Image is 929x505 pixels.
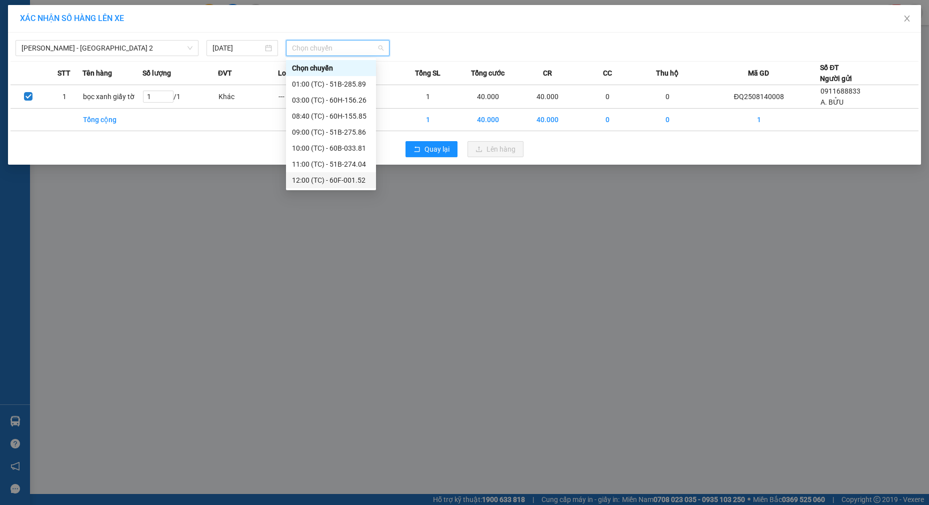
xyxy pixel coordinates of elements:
span: rollback [413,146,420,154]
div: 40.000 [7,65,73,77]
td: 0 [577,109,637,131]
span: ĐVT [218,68,232,79]
span: Nhận: [78,10,102,20]
span: Tổng SL [415,68,440,79]
div: Chọn chuyến [286,60,376,76]
td: 40.000 [518,85,578,109]
div: Quận 10 [78,9,141,33]
div: thành [78,33,141,45]
span: Số lượng [142,68,171,79]
span: Loại hàng [278,68,309,79]
td: 1 [46,85,82,109]
span: Thu hộ [656,68,678,79]
span: Chọn chuyến [292,41,383,56]
div: Số ĐT Người gửi [820,62,852,84]
td: 40.000 [518,109,578,131]
td: Tổng cộng [82,109,142,131]
button: uploadLên hàng [467,141,523,157]
span: Quay lại [424,144,449,155]
td: 0 [637,85,697,109]
span: CR : [7,66,23,76]
span: Phương Lâm - Sài Gòn 2 [21,41,192,56]
div: 12:00 (TC) - 60F-001.52 [292,175,370,186]
td: 1 [398,85,458,109]
span: CR [543,68,552,79]
td: / 1 [142,85,218,109]
div: A. BỬU [8,21,71,33]
button: Close [893,5,921,33]
td: bọc xanh giấy tờ [82,85,142,109]
td: 40.000 [458,109,518,131]
td: 0 [637,109,697,131]
div: 08:40 (TC) - 60H-155.85 [292,111,370,122]
span: close [903,15,911,23]
td: --- [278,85,338,109]
span: Mã GD [748,68,769,79]
div: 09:00 (TC) - 51B-275.86 [292,127,370,138]
div: 11:00 (TC) - 51B-274.04 [292,159,370,170]
span: CC [603,68,612,79]
span: XÁC NHẬN SỐ HÀNG LÊN XE [20,14,124,23]
button: rollbackQuay lại [405,141,457,157]
td: 40.000 [458,85,518,109]
div: Trạm 114 [8,9,71,21]
div: 01:00 (TC) - 51B-285.89 [292,79,370,90]
span: STT [57,68,70,79]
td: Khác [218,85,278,109]
span: A. BỬU [820,98,843,106]
div: Chọn chuyến [292,63,370,74]
span: Gửi: [8,10,24,20]
td: 0 [577,85,637,109]
td: 1 [398,109,458,131]
td: ĐQ2508140008 [697,85,820,109]
span: Tên hàng [82,68,112,79]
div: 03:00 (TC) - 60H-156.26 [292,95,370,106]
span: Tổng cước [471,68,504,79]
span: 0911688833 [820,87,860,95]
div: 10:00 (TC) - 60B-033.81 [292,143,370,154]
input: 14/08/2025 [212,43,263,54]
td: 1 [697,109,820,131]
